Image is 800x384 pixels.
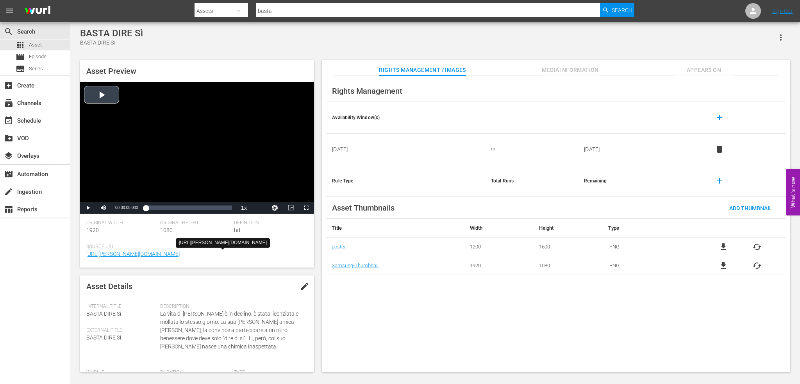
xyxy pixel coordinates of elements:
[283,202,298,214] button: Picture-in-Picture
[160,304,304,310] span: Description:
[86,327,156,334] span: External Title:
[86,311,121,317] span: BASTA DIRE Sì
[4,205,13,214] span: Reports
[464,238,533,256] td: 1200
[16,52,25,62] span: Episode
[234,227,240,233] span: hd
[295,277,314,296] button: edit
[4,27,13,36] span: Search
[29,65,43,73] span: Series
[160,310,304,351] span: La vita di [PERSON_NAME] è in declino: è stata licenziata e mollata lo stesso giorno. La sua [PER...
[723,205,779,211] span: Add Thumbnail
[80,28,143,39] div: BASTA DIRE Sì
[80,82,314,214] div: Video Player
[602,238,695,256] td: .PNG
[267,202,283,214] button: Jump To Time
[86,251,180,257] a: [URL][PERSON_NAME][DOMAIN_NAME]
[236,202,252,214] button: Playback Rate
[179,239,267,246] div: [URL][PERSON_NAME][DOMAIN_NAME]
[4,134,13,143] span: VOD
[4,81,13,90] span: Create
[379,65,466,75] span: Rights Management / Images
[86,304,156,310] span: Internal Title:
[675,65,733,75] span: Appears On
[612,3,632,17] span: Search
[86,66,136,76] span: Asset Preview
[600,3,634,17] button: Search
[5,6,14,16] span: menu
[533,238,602,256] td: 1600
[86,282,132,291] span: Asset Details
[80,39,143,47] div: BASTA DIRE Sì
[332,86,402,96] span: Rights Management
[719,242,728,252] a: file_download
[752,242,762,252] button: cached
[160,227,173,233] span: 1080
[752,261,762,270] button: cached
[234,370,304,376] span: Type
[533,219,602,238] th: Height
[146,205,232,210] div: Progress Bar
[719,261,728,270] a: file_download
[715,113,724,122] span: add
[16,64,25,73] span: Series
[715,145,724,154] span: delete
[86,220,156,226] span: Original Width
[464,256,533,275] td: 1920
[602,219,695,238] th: Type
[29,53,46,61] span: Episode
[4,116,13,125] span: Schedule
[298,202,314,214] button: Fullscreen
[16,40,25,50] span: Asset
[710,140,729,159] button: delete
[332,244,346,250] a: poster
[772,8,793,14] a: Sign Out
[234,220,304,226] span: Definition
[80,202,96,214] button: Play
[485,165,578,197] th: Total Runs
[541,65,600,75] span: Media Information
[723,201,779,215] button: Add Thumbnail
[4,98,13,108] span: Channels
[326,219,464,238] th: Title
[715,176,724,186] span: add
[19,2,56,20] img: ans4CAIJ8jUAAAAAAAAAAAAAAAAAAAAAAAAgQb4GAAAAAAAAAAAAAAAAAAAAAAAAJMjXAAAAAAAAAAAAAAAAAAAAAAAAgAT5G...
[4,151,13,161] span: Overlays
[710,108,729,127] button: add
[326,165,484,197] th: Rule Type
[602,256,695,275] td: .PNG
[332,263,379,268] a: Samsung-Thumbnail
[464,219,533,238] th: Width
[326,102,484,134] th: Availability Window(s)
[96,202,111,214] button: Mute
[332,203,395,213] span: Asset Thumbnails
[160,220,230,226] span: Original Height
[710,171,729,190] button: add
[115,205,138,210] span: 00:00:00.000
[86,334,121,341] span: BASTA DIRE Sì
[533,256,602,275] td: 1080
[86,370,156,376] span: Wurl Id
[160,370,230,376] span: Duration
[86,244,304,250] span: Source Url
[300,282,309,291] span: edit
[786,169,800,215] button: Open Feedback Widget
[86,227,99,233] span: 1920
[29,41,42,49] span: Asset
[4,170,13,179] span: Automation
[4,187,13,196] span: Ingestion
[491,146,572,152] div: to
[578,165,704,197] th: Remaining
